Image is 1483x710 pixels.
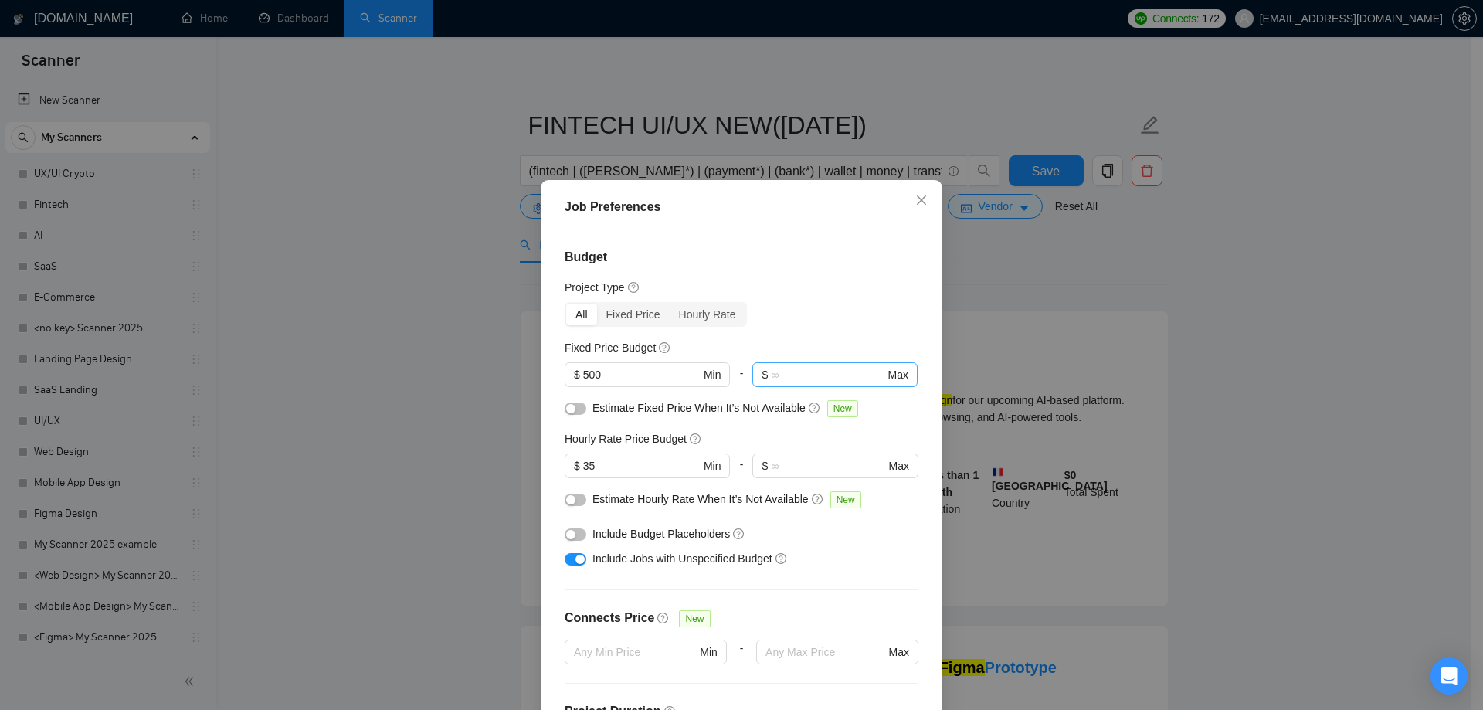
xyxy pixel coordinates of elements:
span: close [915,194,928,206]
span: Max [889,644,909,661]
span: $ [574,366,580,383]
span: question-circle [690,433,702,445]
span: question-circle [628,281,640,294]
span: question-circle [659,341,671,354]
span: Min [704,366,721,383]
div: Fixed Price [597,304,670,325]
span: New [827,400,858,417]
span: New [679,610,710,627]
span: Min [704,457,721,474]
input: ∞ [771,366,884,383]
div: All [566,304,597,325]
input: ∞ [771,457,885,474]
span: Estimate Fixed Price When It’s Not Available [592,402,806,414]
h5: Fixed Price Budget [565,339,656,356]
span: Min [700,644,718,661]
span: Max [888,366,908,383]
button: Close [901,180,942,222]
input: Any Min Price [574,644,697,661]
span: $ [762,366,768,383]
div: Open Intercom Messenger [1430,657,1468,695]
span: question-circle [657,612,670,624]
span: $ [762,457,768,474]
h5: Hourly Rate Price Budget [565,430,687,447]
span: Max [889,457,909,474]
span: question-circle [775,552,788,565]
input: 0 [583,457,701,474]
span: Include Jobs with Unspecified Budget [592,552,772,565]
div: - [727,640,756,683]
span: Estimate Hourly Rate When It’s Not Available [592,493,809,505]
span: $ [574,457,580,474]
div: Hourly Rate [670,304,745,325]
h4: Budget [565,248,918,267]
h5: Project Type [565,279,625,296]
span: Include Budget Placeholders [592,528,730,540]
span: question-circle [733,528,745,540]
input: Any Max Price [765,644,885,661]
span: question-circle [809,402,821,414]
span: question-circle [812,493,824,505]
input: 0 [583,366,701,383]
div: - [730,454,752,491]
span: New [830,491,861,508]
div: - [730,362,752,399]
h4: Connects Price [565,609,654,627]
div: Job Preferences [565,198,918,216]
